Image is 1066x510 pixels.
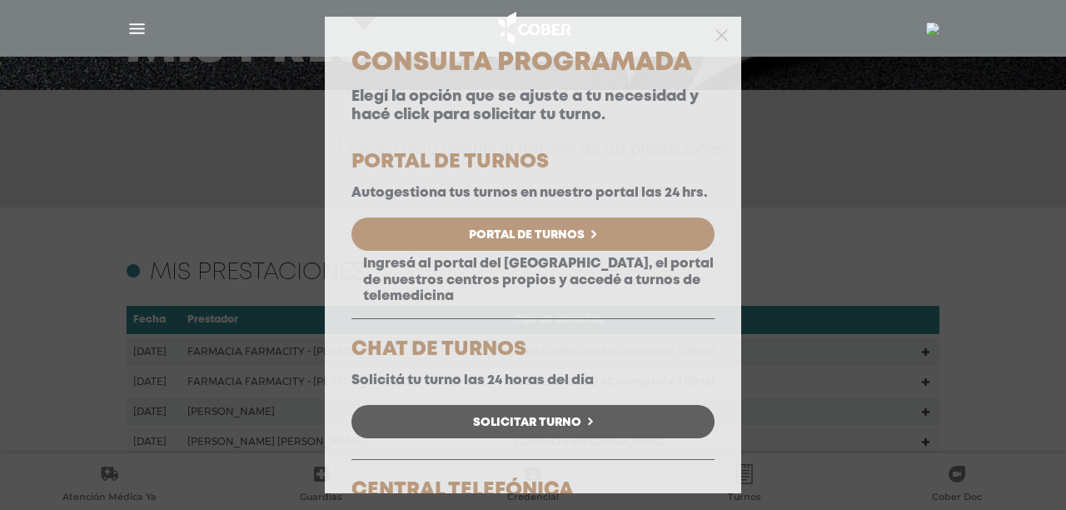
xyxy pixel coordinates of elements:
p: Autogestiona tus turnos en nuestro portal las 24 hrs. [351,185,715,201]
a: Solicitar Turno [351,405,715,438]
p: Solicitá tu turno las 24 horas del día [351,372,715,388]
h5: CHAT DE TURNOS [351,340,715,360]
span: Consulta Programada [351,52,692,74]
h5: PORTAL DE TURNOS [351,152,715,172]
a: Portal de Turnos [351,217,715,251]
span: Solicitar Turno [473,417,581,428]
p: Elegí la opción que se ajuste a tu necesidad y hacé click para solicitar tu turno. [351,88,715,124]
p: Ingresá al portal del [GEOGRAPHIC_DATA], el portal de nuestros centros propios y accedé a turnos ... [351,256,715,304]
span: Portal de Turnos [469,229,585,241]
